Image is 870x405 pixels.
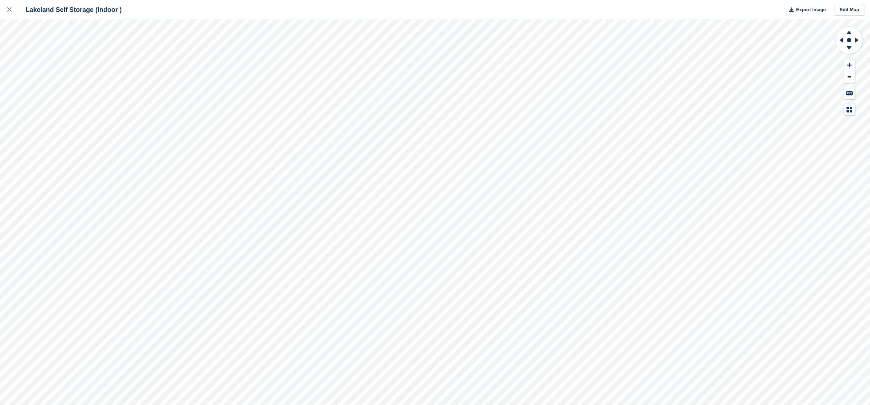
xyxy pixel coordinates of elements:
button: Zoom In [844,59,855,71]
button: Map Legend [844,103,855,115]
span: Export Image [796,6,826,13]
button: Export Image [785,4,826,16]
div: Lakeland Self Storage (Indoor ) [19,5,122,14]
button: Zoom Out [844,71,855,83]
a: Edit Map [835,4,864,16]
button: Keyboard Shortcuts [844,87,855,99]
